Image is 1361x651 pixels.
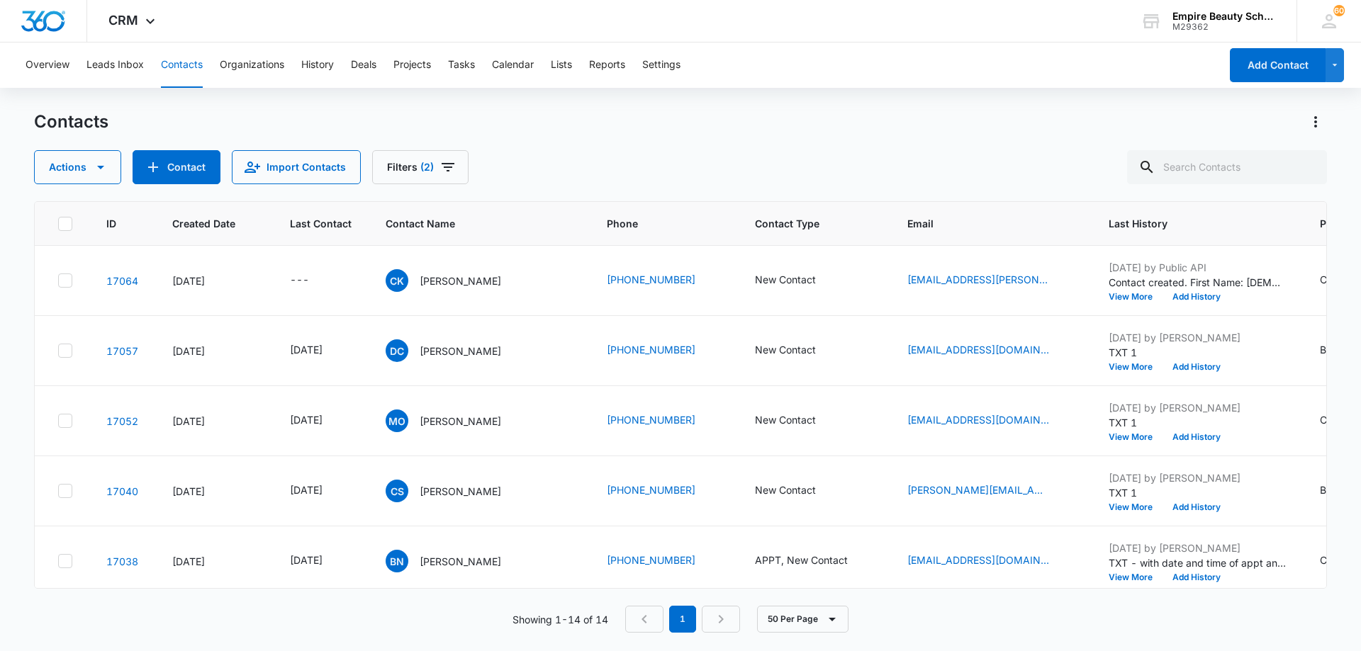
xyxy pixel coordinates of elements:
a: Navigate to contact details page for Bianca Nicol [106,555,138,567]
div: Contact Type - New Contact - Select to Edit Field [755,412,841,429]
div: Phone - +1 (207) 730-8686 - Select to Edit Field [607,482,721,499]
p: [PERSON_NAME] [420,414,501,429]
div: --- [290,272,309,289]
div: Phone - (603) 854-1147 - Select to Edit Field [607,272,721,289]
button: Overview [26,43,69,88]
a: [EMAIL_ADDRESS][DOMAIN_NAME] [907,553,1049,567]
button: Actions [1304,111,1327,133]
a: [PERSON_NAME][EMAIL_ADDRESS][DOMAIN_NAME] [907,482,1049,497]
p: TXT 1 [1109,485,1286,500]
button: Tasks [448,43,475,88]
p: [DATE] by [PERSON_NAME] [1109,400,1286,415]
button: View More [1109,433,1163,441]
div: Email - Chrystn.R.Keeley@affiliate.dhhs.nh.gov - Select to Edit Field [907,272,1075,289]
div: APPT, New Contact [755,553,848,567]
div: [DATE] [172,344,256,358]
span: Last History [1109,216,1265,231]
button: Reports [589,43,625,88]
button: Calendar [492,43,534,88]
a: [PHONE_NUMBER] [607,342,695,357]
div: Contact Name - Chrystn Keeley - Select to Edit Field [386,269,527,292]
div: [DATE] [172,273,256,288]
p: [DATE] by [PERSON_NAME] [1109,470,1286,485]
span: CK [386,269,408,292]
div: Last Contact - 1759795200 - Select to Edit Field [290,482,348,499]
a: [PHONE_NUMBER] [607,553,695,567]
p: TXT - with date and time of appt and address to campus [1109,555,1286,570]
div: Contact Type - New Contact - Select to Edit Field [755,272,841,289]
a: [PHONE_NUMBER] [607,412,695,427]
span: CRM [108,13,138,28]
h1: Contacts [34,111,108,132]
div: Phone - (603) 609-8582 - Select to Edit Field [607,412,721,429]
button: View More [1109,573,1163,582]
div: New Contact [755,482,816,497]
div: Contact Type - New Contact - Select to Edit Field [755,482,841,499]
button: Add Contact [1230,48,1326,82]
div: [DATE] [290,342,323,357]
div: [DATE] [172,554,256,569]
button: Add History [1163,433,1231,441]
a: Navigate to contact details page for Chrystn Keeley [106,275,138,287]
button: History [301,43,334,88]
a: [EMAIL_ADDRESS][DOMAIN_NAME] [907,342,1049,357]
div: Last Contact - 1759881600 - Select to Edit Field [290,412,348,429]
div: Contact Type - APPT, New Contact - Select to Edit Field [755,553,873,570]
div: New Contact [755,272,816,287]
p: TXT 1 [1109,415,1286,430]
a: Navigate to contact details page for Mateo Oroh [106,415,138,427]
p: [PERSON_NAME] [420,554,501,569]
p: [DATE] by [PERSON_NAME] [1109,540,1286,555]
button: Add History [1163,503,1231,511]
div: New Contact [755,412,816,427]
span: Email [907,216,1054,231]
button: Deals [351,43,376,88]
button: Add History [1163,293,1231,301]
div: [DATE] [290,553,323,567]
p: Contact created. First Name: [DEMOGRAPHIC_DATA] Last Name: [PERSON_NAME] Source: Form - Contact U... [1109,275,1286,290]
button: 50 Per Page [757,606,848,633]
button: View More [1109,503,1163,511]
span: Contact Name [386,216,552,231]
button: Filters [372,150,469,184]
div: Email - bianca.pacheco10162001@gmail.com - Select to Edit Field [907,553,1075,570]
div: Phone - +1 (603) 848-4968 - Select to Edit Field [607,342,721,359]
button: View More [1109,363,1163,371]
div: Email - mateo_oroh@yahoo.com - Select to Edit Field [907,412,1075,429]
span: DC [386,339,408,362]
button: View More [1109,293,1163,301]
span: CS [386,480,408,502]
span: 60 [1333,5,1345,16]
button: Projects [393,43,431,88]
button: Add Contact [133,150,220,184]
div: Contact Name - Db Cooper - Select to Edit Field [386,339,527,362]
nav: Pagination [625,606,740,633]
p: [DATE] by [PERSON_NAME] [1109,330,1286,345]
div: Last Contact - 1759881600 - Select to Edit Field [290,342,348,359]
div: account id [1172,22,1276,32]
span: Contact Type [755,216,853,231]
button: Add History [1163,363,1231,371]
p: [DATE] by Public API [1109,260,1286,275]
span: MO [386,409,408,432]
span: (2) [420,162,434,172]
button: Contacts [161,43,203,88]
button: Import Contacts [232,150,361,184]
div: Last Contact - - Select to Edit Field [290,272,335,289]
button: Lists [551,43,572,88]
a: Navigate to contact details page for Crystal Smith [106,485,138,497]
div: Contact Name - Crystal Smith - Select to Edit Field [386,480,527,502]
button: Leads Inbox [86,43,144,88]
em: 1 [669,606,696,633]
div: New Contact [755,342,816,357]
p: Showing 1-14 of 14 [513,612,608,627]
div: Email - smith.58crystal@gmail.com - Select to Edit Field [907,482,1075,499]
a: [EMAIL_ADDRESS][PERSON_NAME][DOMAIN_NAME] [907,272,1049,287]
button: Actions [34,150,121,184]
span: Last Contact [290,216,352,231]
div: [DATE] [290,482,323,497]
p: [PERSON_NAME] [420,484,501,499]
span: BN [386,550,408,572]
p: [PERSON_NAME] [420,273,501,288]
div: [DATE] [290,412,323,427]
